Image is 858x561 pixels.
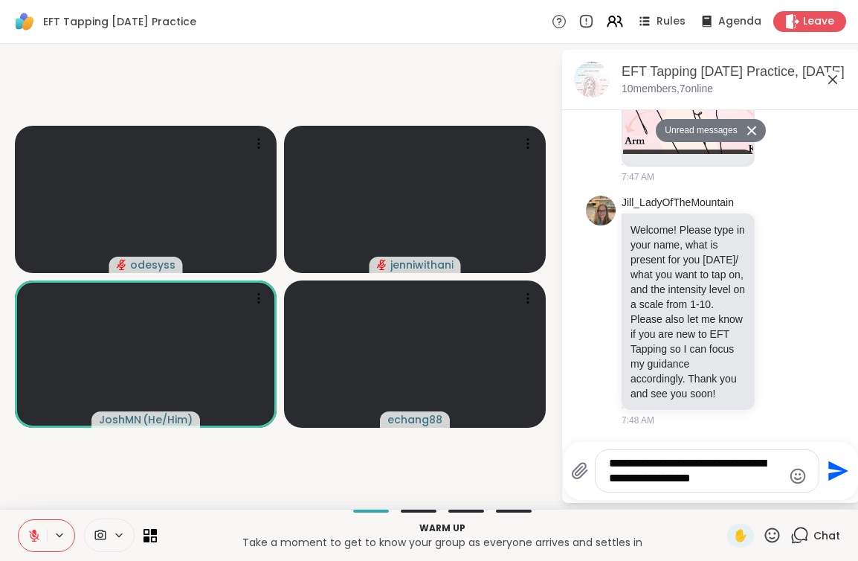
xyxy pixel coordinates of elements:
span: audio-muted [117,260,127,270]
button: Emoji picker [789,467,807,485]
span: ✋ [733,527,748,545]
button: Send [819,455,853,488]
textarea: Type your message [609,456,782,486]
a: Jill_LadyOfTheMountain [622,196,734,211]
span: 7:48 AM [622,414,654,427]
p: Take a moment to get to know your group as everyone arrives and settles in [166,535,718,550]
span: audio-muted [377,260,387,270]
span: Agenda [718,14,761,29]
span: Chat [813,528,840,543]
span: odesyss [130,257,175,272]
button: Unread messages [656,119,741,143]
span: ( He/Him ) [143,412,193,427]
img: EFT Tapping Wednesday Practice, Sep 10 [574,62,610,97]
p: Welcome! Please type in your name, what is present for you [DATE]/ what you want to tap on, and t... [630,222,746,401]
span: JoshMN [99,412,141,427]
img: ShareWell Logomark [12,9,37,34]
span: 7:47 AM [622,170,654,184]
p: 10 members, 7 online [622,82,713,97]
img: https://sharewell-space-live.sfo3.digitaloceanspaces.com/user-generated/2564abe4-c444-4046-864b-7... [586,196,616,225]
p: Warm up [166,522,718,535]
span: Leave [803,14,834,29]
span: EFT Tapping [DATE] Practice [43,14,196,29]
div: EFT Tapping [DATE] Practice, [DATE] [622,62,848,81]
span: Rules [657,14,686,29]
span: jenniwithani [390,257,454,272]
span: echang88 [387,412,442,427]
